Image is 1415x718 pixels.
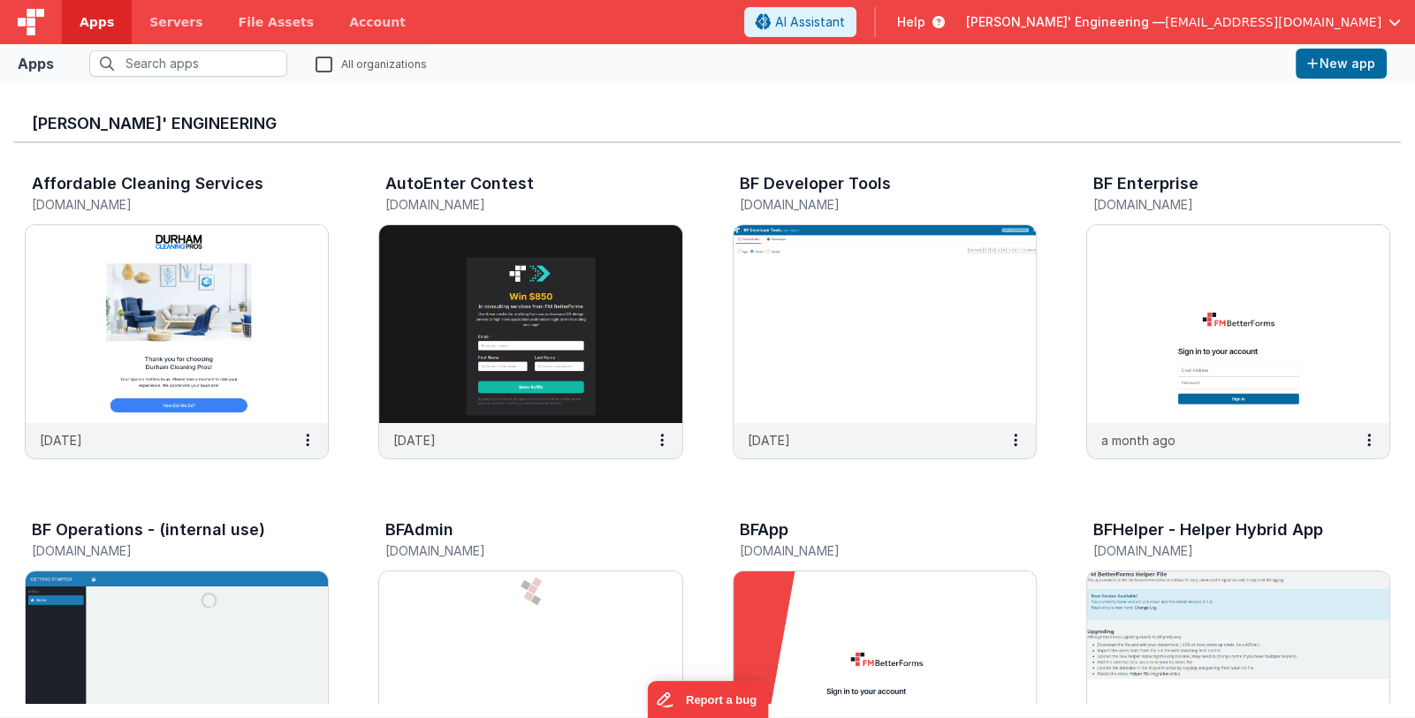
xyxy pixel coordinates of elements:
div: Apps [18,53,54,74]
h3: BFApp [740,521,788,539]
p: a month ago [1101,431,1175,450]
button: AI Assistant [744,7,856,37]
button: [PERSON_NAME]' Engineering — [EMAIL_ADDRESS][DOMAIN_NAME] [966,13,1401,31]
p: [DATE] [40,431,82,450]
span: Help [897,13,925,31]
label: All organizations [316,55,427,72]
p: [DATE] [748,431,790,450]
h3: Affordable Cleaning Services [32,175,263,193]
h3: BFHelper - Helper Hybrid App [1093,521,1323,539]
h3: BFAdmin [385,521,453,539]
span: AI Assistant [775,13,845,31]
span: File Assets [239,13,315,31]
span: Apps [80,13,114,31]
h3: BF Operations - (internal use) [32,521,265,539]
h3: AutoEnter Contest [385,175,534,193]
h5: [DOMAIN_NAME] [32,544,285,557]
input: Search apps [89,50,287,77]
p: [DATE] [393,431,436,450]
h5: [DOMAIN_NAME] [1093,198,1346,211]
h5: [DOMAIN_NAME] [385,198,638,211]
iframe: Marker.io feedback button [647,681,768,718]
h3: [PERSON_NAME]' Engineering [32,115,1383,132]
h5: [DOMAIN_NAME] [1093,544,1346,557]
h3: BF Developer Tools [740,175,891,193]
span: [EMAIL_ADDRESS][DOMAIN_NAME] [1165,13,1381,31]
button: New app [1296,49,1387,79]
h5: [DOMAIN_NAME] [740,198,993,211]
span: Servers [149,13,202,31]
span: [PERSON_NAME]' Engineering — [966,13,1165,31]
h3: BF Enterprise [1093,175,1198,193]
h5: [DOMAIN_NAME] [740,544,993,557]
h5: [DOMAIN_NAME] [32,198,285,211]
h5: [DOMAIN_NAME] [385,544,638,557]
